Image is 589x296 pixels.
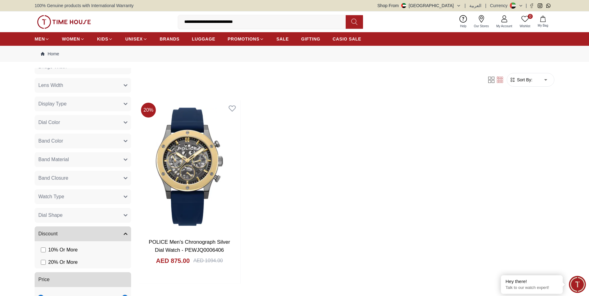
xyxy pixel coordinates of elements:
button: Dial Color [35,115,131,130]
span: Display Type [38,100,66,108]
h4: AED 875.00 [156,256,190,265]
div: Currency [490,2,510,9]
span: Price [38,276,49,283]
button: Band Closure [35,171,131,186]
span: Help [458,24,469,28]
a: MEN [35,33,49,45]
div: AED 1094.00 [194,257,223,264]
span: UNISEX [125,36,143,42]
span: Band Color [38,137,63,145]
span: SALE [276,36,289,42]
span: 100% Genuine products with International Warranty [35,2,134,9]
span: My Account [494,24,515,28]
span: | [526,2,527,9]
button: العربية [469,2,481,9]
span: 20 % Or More [48,259,78,266]
a: UNISEX [125,33,147,45]
button: Band Material [35,152,131,167]
span: Our Stores [472,24,491,28]
span: 20 % [141,103,156,118]
a: Instagram [538,3,542,8]
input: 10% Or More [41,247,46,252]
span: Wishlist [517,24,533,28]
img: POLICE Men's Chronograph Silver Dial Watch - PEWJQ0006406 [139,100,240,233]
span: PROMOTIONS [228,36,259,42]
a: PROMOTIONS [228,33,264,45]
span: 10 % Or More [48,246,78,254]
span: KIDS [97,36,108,42]
a: Facebook [529,3,534,8]
span: BRANDS [160,36,180,42]
button: Sort By: [510,77,532,83]
a: GIFTING [301,33,320,45]
span: WOMEN [62,36,80,42]
span: | [485,2,486,9]
button: Display Type [35,97,131,111]
nav: Breadcrumb [35,46,554,62]
span: Band Material [38,156,69,163]
button: Shop From[GEOGRAPHIC_DATA] [378,2,461,9]
img: United Arab Emirates [401,3,406,8]
span: Lens Width [38,82,63,89]
a: 0Wishlist [516,14,534,30]
button: Band Color [35,134,131,148]
img: ... [37,15,91,29]
input: 20% Or More [41,260,46,265]
a: Whatsapp [546,3,551,8]
button: Lens Width [35,78,131,93]
span: LUGGAGE [192,36,216,42]
a: Home [41,51,59,57]
span: Dial Shape [38,212,62,219]
a: WOMEN [62,33,85,45]
a: LUGGAGE [192,33,216,45]
span: Band Closure [38,174,68,182]
span: 0 [528,14,533,19]
button: Discount [35,226,131,241]
span: Watch Type [38,193,64,200]
a: POLICE Men's Chronograph Silver Dial Watch - PEWJQ0006406 [149,239,230,253]
a: Help [456,14,470,30]
a: Our Stores [470,14,493,30]
span: Sort By: [516,77,532,83]
a: CASIO SALE [333,33,361,45]
span: MEN [35,36,45,42]
a: SALE [276,33,289,45]
button: My Bag [534,15,552,29]
span: | [465,2,466,9]
span: Dial Color [38,119,60,126]
span: Discount [38,230,58,238]
button: Watch Type [35,189,131,204]
button: Price [35,272,131,287]
a: KIDS [97,33,113,45]
span: CASIO SALE [333,36,361,42]
div: Hey there! [506,278,558,285]
span: My Bag [535,23,551,28]
span: GIFTING [301,36,320,42]
p: Talk to our watch expert! [506,285,558,290]
div: Chat Widget [569,276,586,293]
button: Dial Shape [35,208,131,223]
a: BRANDS [160,33,180,45]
